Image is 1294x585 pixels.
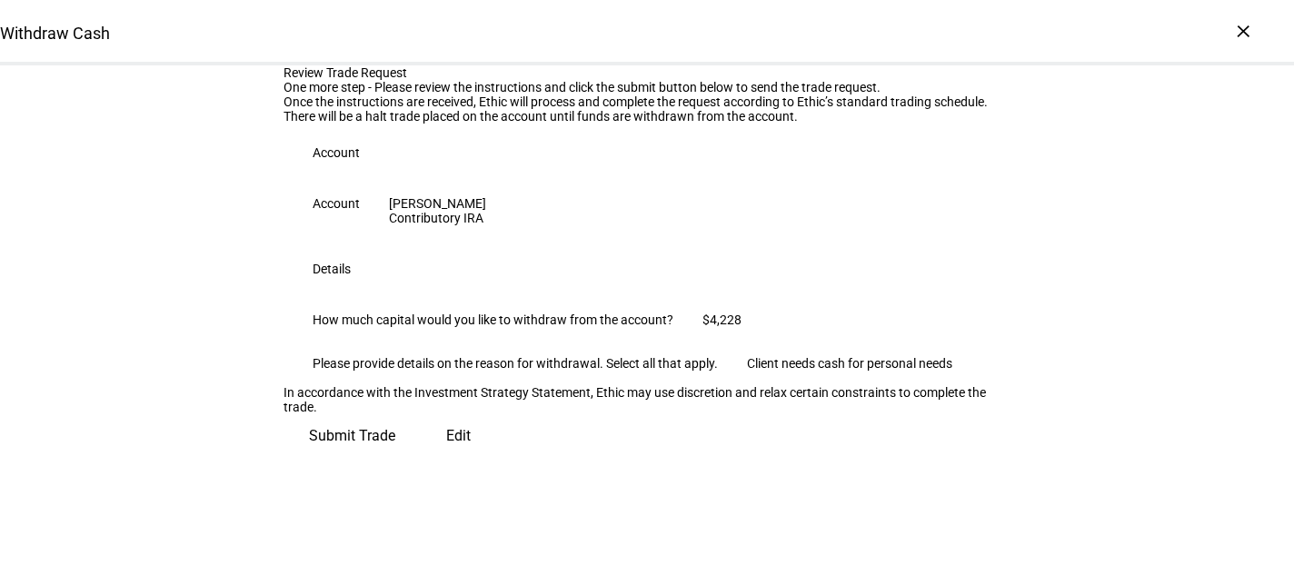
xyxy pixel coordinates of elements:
div: Please provide details on the reason for withdrawal. Select all that apply. [313,356,718,371]
div: One more step - Please review the instructions and click the submit button below to send the trad... [284,80,1010,94]
div: How much capital would you like to withdraw from the account? [313,312,673,327]
span: Edit [446,414,471,458]
div: Details [313,262,351,276]
button: Submit Trade [284,414,421,458]
div: Once the instructions are received, Ethic will process and complete the request according to Ethi... [284,94,1010,109]
div: Contributory IRA [389,211,486,225]
div: Account [313,196,360,211]
div: There will be a halt trade placed on the account until funds are withdrawn from the account. [284,109,1010,124]
div: Client needs cash for personal needs [747,356,952,371]
div: $4,228 [702,312,742,327]
div: In accordance with the Investment Strategy Statement, Ethic may use discretion and relax certain ... [284,385,1010,414]
span: Submit Trade [309,414,395,458]
button: Edit [421,414,496,458]
div: [PERSON_NAME] [389,196,486,211]
div: × [1229,16,1258,45]
div: Account [313,145,360,160]
div: Review Trade Request [284,65,1010,80]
